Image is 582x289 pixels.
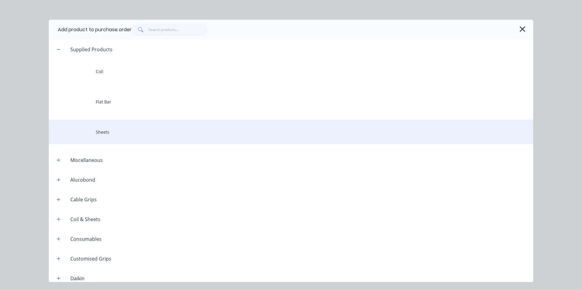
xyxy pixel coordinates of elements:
div: Cable Grips [65,196,102,203]
div: Supplied Products [65,46,117,53]
div: Daikin [65,275,89,282]
input: Search products... [149,24,208,36]
div: Customised Grips [65,255,116,262]
div: Consumables [65,235,106,243]
div: Miscellaneous [65,156,108,164]
div: Add product to purchase order [58,26,132,33]
div: Alucobond [65,176,100,183]
div: Coil & Sheets [65,216,105,223]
